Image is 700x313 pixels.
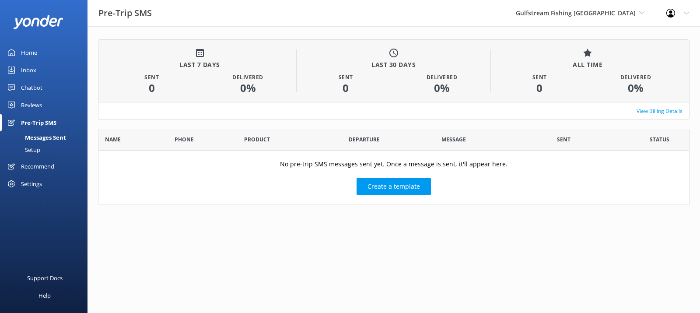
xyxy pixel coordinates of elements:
div: Delivered [232,73,263,81]
span: Sent [557,135,570,144]
span: Phone [175,135,194,144]
div: Sent [144,73,159,81]
div: Pre-Trip SMS [21,114,56,131]
div: Delivered [427,73,458,81]
div: Setup [5,144,40,156]
h1: 0 % [434,83,450,93]
a: Messages Sent [5,131,87,144]
h1: 0 % [628,83,644,93]
h3: Pre-Trip SMS [98,6,152,20]
span: Gulfstream Fishing [GEOGRAPHIC_DATA] [516,9,636,17]
span: Status [650,135,669,144]
span: Message [441,135,466,144]
div: Inbox [21,61,36,79]
div: Home [21,44,37,61]
h1: 0 [343,83,349,93]
h1: 0 [536,83,542,93]
div: Sent [532,73,547,81]
a: Setup [5,144,87,156]
div: Help [38,287,51,304]
a: View Billing Details [637,107,682,115]
div: Sent [339,73,353,81]
div: Delivered [620,73,651,81]
h4: ALL TIME [573,60,602,70]
div: Messages Sent [5,131,66,144]
div: Reviews [21,96,42,114]
h1: 0 % [240,83,256,93]
img: yonder-white-logo.png [13,15,63,29]
span: Name [105,135,121,144]
h4: LAST 7 DAYS [179,60,220,70]
h4: LAST 30 DAYS [371,60,416,70]
div: Chatbot [21,79,42,96]
h1: 0 [149,83,155,93]
div: Settings [21,175,42,193]
div: grid [98,151,689,204]
span: Product [244,135,270,144]
span: Departure [349,135,380,144]
div: Support Docs [27,269,63,287]
button: Create a template [357,178,431,195]
p: No pre-trip SMS messages sent yet. Once a message is sent, it'll appear here. [280,159,507,169]
div: Recommend [21,158,54,175]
